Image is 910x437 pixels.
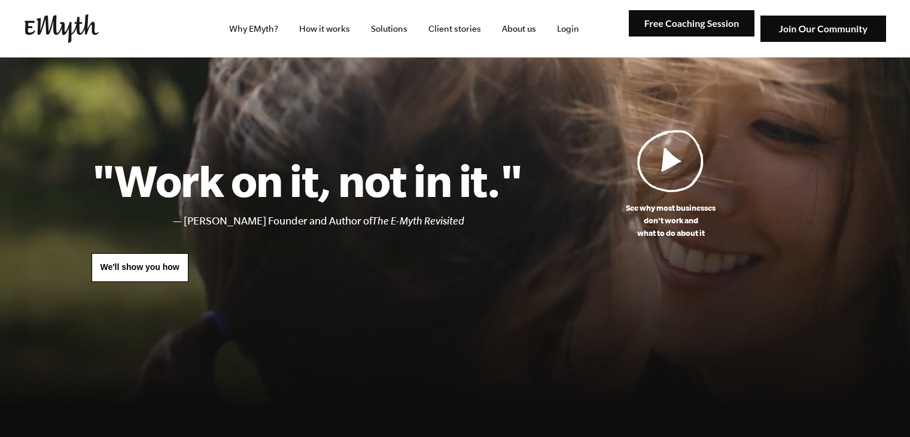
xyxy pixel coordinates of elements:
[372,215,464,227] i: The E-Myth Revisited
[637,129,704,192] img: Play Video
[25,14,99,43] img: EMyth
[101,262,179,272] span: We'll show you how
[92,253,188,282] a: We'll show you how
[184,213,523,230] li: [PERSON_NAME] Founder and Author of
[92,154,523,207] h1: "Work on it, not in it."
[523,202,819,239] p: See why most businesses don't work and what to do about it
[760,16,886,43] img: Join Our Community
[850,380,910,437] iframe: Chat Widget
[523,129,819,239] a: See why most businessesdon't work andwhat to do about it
[629,10,754,37] img: Free Coaching Session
